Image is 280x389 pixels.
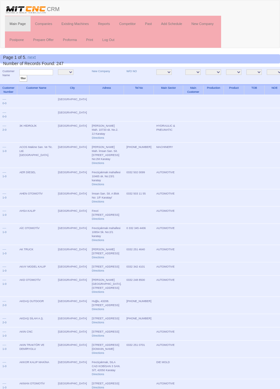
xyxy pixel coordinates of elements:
[2,321,4,324] a: 2
[19,75,27,82] input: filter
[2,300,6,303] a: ----
[2,365,4,368] a: 1
[92,136,104,139] a: Directions
[2,213,4,216] a: 1
[2,111,6,114] a: ----
[89,121,124,143] td: [PERSON_NAME] Mah. 10733 sk. No.2. 2J Karatay
[57,16,93,31] a: Existing Machines
[92,239,104,242] a: Directions
[2,128,4,131] a: 2
[92,373,104,376] a: Directions
[5,321,6,324] a: 0
[17,358,56,379] td: AKKOR KALIP MAKİNA
[17,327,56,341] td: AKIN CNC
[92,217,104,220] a: Directions
[5,347,6,350] a: 0
[56,121,89,143] td: [GEOGRAPHIC_DATA]
[154,143,183,168] td: MACHINERY
[124,143,154,168] td: [PHONE_NUMBER]
[5,175,6,178] a: 0
[56,327,89,341] td: [GEOGRAPHIC_DATA]
[17,341,56,358] td: AKIN TRAKTÖR VE DEMİRYOLU
[124,314,154,327] td: [PHONE_NUMBER]
[183,85,203,95] th: Main Customer
[92,321,104,324] a: Directions
[17,297,56,314] td: AKDAŞ OUTDOOR
[3,55,64,66] span: Number of Records Found: 247
[124,85,154,95] th: Tel No
[244,85,264,95] th: TOB
[98,32,119,47] a: Log Out
[156,16,187,31] a: Add Schedule
[154,85,183,95] th: Main Sector
[56,314,89,327] td: [GEOGRAPHIC_DATA]
[56,224,89,245] td: [GEOGRAPHIC_DATA]
[92,386,104,389] a: Directions
[5,386,6,389] a: 0
[89,327,124,341] td: [STREET_ADDRESS]
[81,32,98,47] a: Print
[5,102,6,105] a: 0
[89,85,124,95] th: Adress
[17,314,56,327] td: AKDAŞ SİLAH A.Ş.
[56,341,89,358] td: [GEOGRAPHIC_DATA]
[89,189,124,207] td: İmsan San. Sit. A Blok No: 1/F Karatay/
[89,358,124,379] td: Fevziçakmak, SILA CAD KOBİSAN 3 SAN. SİT, 42050 Karatay
[126,70,137,73] a: W/O NO
[2,386,4,389] a: 1
[124,245,154,262] td: 0332 251 4640
[140,16,156,31] a: Past
[114,16,140,31] a: Competitor
[2,196,4,199] a: 1
[154,341,183,358] td: AUTOMOTIVE
[5,213,6,216] a: 0
[5,365,6,368] a: 0
[56,297,89,314] td: [GEOGRAPHIC_DATA]
[124,262,154,276] td: 0332 342 4101
[89,314,124,327] td: [STREET_ADDRESS]
[17,121,56,143] td: 3K HİDROLİK
[92,351,104,354] a: Directions
[56,168,89,189] td: [GEOGRAPHIC_DATA]
[89,168,124,189] td: Fevziçakmak mahallesi 10465 sk. No:23/1 karatay
[56,358,89,379] td: [GEOGRAPHIC_DATA]
[2,115,4,118] a: 0
[92,70,110,73] a: New Company
[56,85,89,95] th: City
[56,143,89,168] td: [GEOGRAPHIC_DATA]
[2,145,6,149] a: ----
[89,224,124,245] td: Fevziçakmak mahallesi 10654 Sk. No:2/1 karatay
[124,276,154,297] td: 0332 248 8500
[5,115,6,118] a: 0
[5,231,6,234] a: 0
[2,98,6,101] a: ----
[2,317,6,320] a: ----
[56,189,89,207] td: [GEOGRAPHIC_DATA]
[17,245,56,262] td: AK TRUCK
[154,189,183,207] td: AUTOMOTIVE
[56,207,89,224] td: [GEOGRAPHIC_DATA]
[2,231,4,234] a: 1
[154,327,183,341] td: AUTOMOTIVE
[5,304,6,307] a: 0
[27,55,35,60] a: next
[2,278,6,281] a: ----
[2,382,6,385] a: ----
[2,252,4,255] a: 1
[2,124,6,127] a: ----
[124,168,154,189] td: 0332 502 0099
[28,32,58,47] a: Prepare Offer
[5,128,6,131] a: 0
[58,32,81,47] a: Proforma
[2,192,6,195] a: ----
[5,282,6,285] a: 0
[92,183,104,186] a: Directions
[93,16,115,31] a: Reports
[2,282,4,285] a: 1
[17,207,56,224] td: AHSA KALIP
[2,171,6,174] a: ----
[2,361,6,364] a: ----
[17,189,56,207] td: AHEN OTOMOTİV
[5,252,6,255] a: 0
[56,108,89,121] td: [GEOGRAPHIC_DATA]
